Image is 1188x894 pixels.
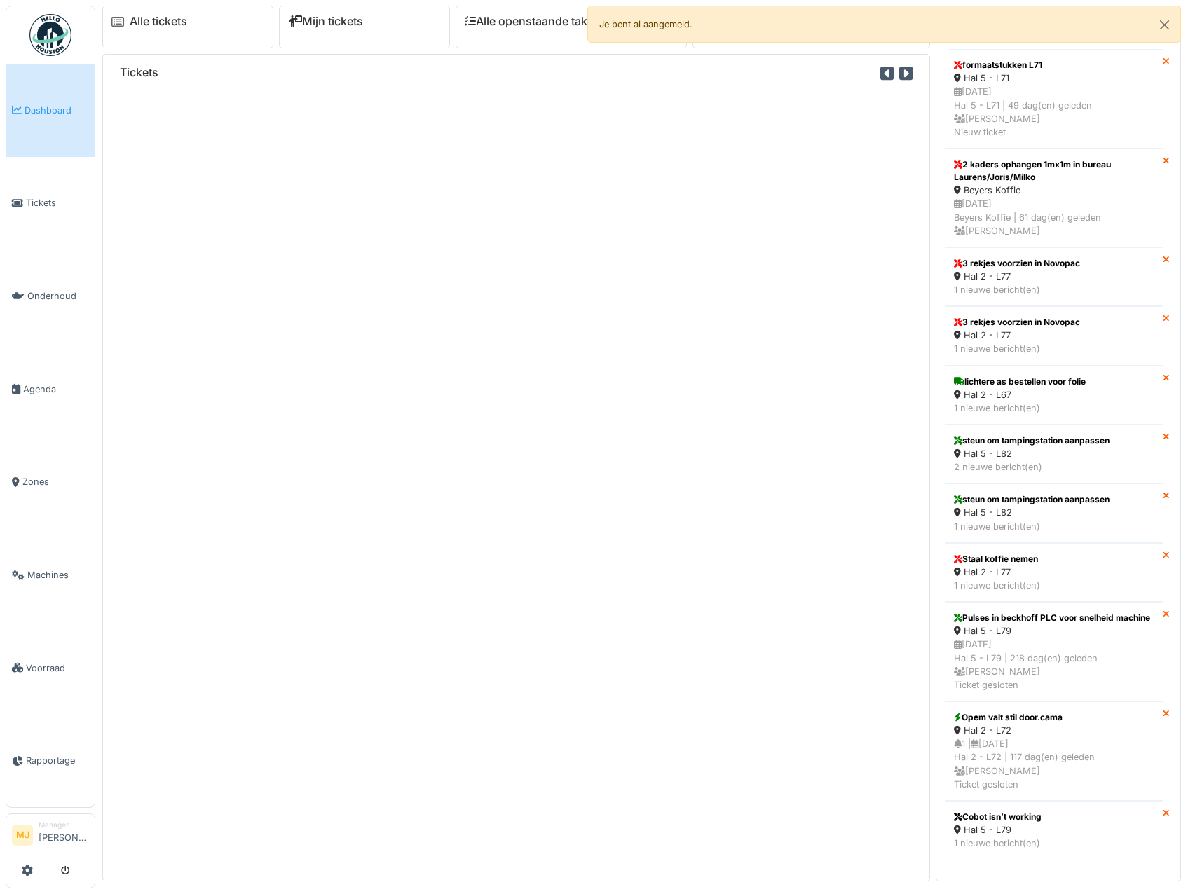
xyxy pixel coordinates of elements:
[954,342,1154,355] div: 1 nieuwe bericht(en)
[6,64,95,157] a: Dashboard
[39,820,89,830] div: Manager
[945,801,1163,860] a: Cobot isn’t working Hal 5 - L79 1 nieuwe bericht(en)
[954,724,1154,737] div: Hal 2 - L72
[26,196,89,209] span: Tickets
[954,579,1154,592] div: 1 nieuwe bericht(en)
[945,49,1163,149] a: formaatstukken L71 Hal 5 - L71 [DATE]Hal 5 - L71 | 49 dag(en) geleden [PERSON_NAME]Nieuw ticket
[954,737,1154,791] div: 1 | [DATE] Hal 2 - L72 | 117 dag(en) geleden [PERSON_NAME] Ticket gesloten
[954,553,1154,565] div: Staal koffie nemen
[1149,6,1180,43] button: Close
[120,66,158,79] h6: Tickets
[954,376,1154,388] div: lichtere as bestellen voor folie
[12,820,89,853] a: MJ Manager[PERSON_NAME]
[26,661,89,675] span: Voorraad
[954,638,1154,692] div: [DATE] Hal 5 - L79 | 218 dag(en) geleden [PERSON_NAME] Ticket gesloten
[6,436,95,529] a: Zones
[6,343,95,436] a: Agenda
[945,149,1163,247] a: 2 kaders ophangen 1mx1m in bureau Laurens/Joris/Milko Beyers Koffie [DATE]Beyers Koffie | 61 dag(...
[954,823,1154,837] div: Hal 5 - L79
[954,520,1154,533] div: 1 nieuwe bericht(en)
[945,602,1163,701] a: Pulses in beckhoff PLC voor snelheid machine Hal 5 - L79 [DATE]Hal 5 - L79 | 218 dag(en) geleden ...
[945,483,1163,542] a: steun om tampingstation aanpassen Hal 5 - L82 1 nieuwe bericht(en)
[945,425,1163,483] a: steun om tampingstation aanpassen Hal 5 - L82 2 nieuwe bericht(en)
[954,184,1154,197] div: Beyers Koffie
[954,612,1154,624] div: Pulses in beckhoff PLC voor snelheid machine
[29,14,71,56] img: Badge_color-CXgf-gQk.svg
[954,711,1154,724] div: Opem valt stil door.cama
[954,197,1154,238] div: [DATE] Beyers Koffie | 61 dag(en) geleden [PERSON_NAME]
[954,506,1154,519] div: Hal 5 - L82
[6,528,95,621] a: Machines
[12,825,33,846] li: MJ
[6,157,95,250] a: Tickets
[25,104,89,117] span: Dashboard
[954,460,1154,474] div: 2 nieuwe bericht(en)
[954,71,1154,85] div: Hal 5 - L71
[945,701,1163,801] a: Opem valt stil door.cama Hal 2 - L72 1 |[DATE]Hal 2 - L72 | 117 dag(en) geleden [PERSON_NAME]Tick...
[23,383,89,396] span: Agenda
[22,475,89,488] span: Zones
[945,366,1163,425] a: lichtere as bestellen voor folie Hal 2 - L67 1 nieuwe bericht(en)
[954,283,1154,296] div: 1 nieuwe bericht(en)
[954,624,1154,638] div: Hal 5 - L79
[954,493,1154,506] div: steun om tampingstation aanpassen
[954,837,1154,850] div: 1 nieuwe bericht(en)
[6,249,95,343] a: Onderhoud
[954,401,1154,415] div: 1 nieuwe bericht(en)
[954,158,1154,184] div: 2 kaders ophangen 1mx1m in bureau Laurens/Joris/Milko
[945,543,1163,602] a: Staal koffie nemen Hal 2 - L77 1 nieuwe bericht(en)
[27,289,89,303] span: Onderhoud
[954,388,1154,401] div: Hal 2 - L67
[954,270,1154,283] div: Hal 2 - L77
[6,715,95,808] a: Rapportage
[26,754,89,767] span: Rapportage
[954,85,1154,139] div: [DATE] Hal 5 - L71 | 49 dag(en) geleden [PERSON_NAME] Nieuw ticket
[465,15,601,28] a: Alle openstaande taken
[288,15,363,28] a: Mijn tickets
[39,820,89,850] li: [PERSON_NAME]
[27,568,89,582] span: Machines
[954,434,1154,447] div: steun om tampingstation aanpassen
[945,306,1163,365] a: 3 rekjes voorzien in Novopac Hal 2 - L77 1 nieuwe bericht(en)
[954,59,1154,71] div: formaatstukken L71
[587,6,1182,43] div: Je bent al aangemeld.
[945,247,1163,306] a: 3 rekjes voorzien in Novopac Hal 2 - L77 1 nieuwe bericht(en)
[954,811,1154,823] div: Cobot isn’t working
[130,15,187,28] a: Alle tickets
[954,316,1154,329] div: 3 rekjes voorzien in Novopac
[6,621,95,715] a: Voorraad
[954,329,1154,342] div: Hal 2 - L77
[954,447,1154,460] div: Hal 5 - L82
[954,257,1154,270] div: 3 rekjes voorzien in Novopac
[954,565,1154,579] div: Hal 2 - L77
